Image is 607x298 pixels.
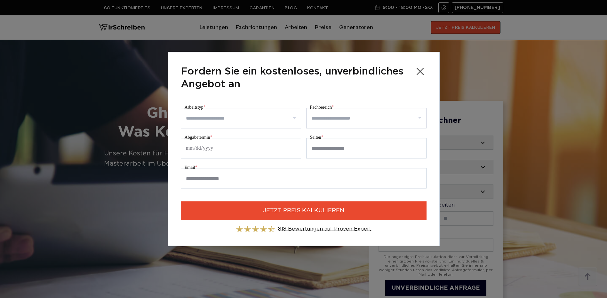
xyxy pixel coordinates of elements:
a: 818 Bewertungen auf Proven Expert [278,227,371,231]
label: Seiten [310,134,323,141]
label: Email [185,164,197,171]
label: Fachbereich [310,104,334,111]
span: Fordern Sie ein kostenloses, unverbindliches Angebot an [181,65,409,91]
span: JETZT PREIS KALKULIEREN [263,207,344,215]
label: Arbeitstyp [185,104,205,111]
label: Abgabetermin [185,134,212,141]
button: JETZT PREIS KALKULIEREN [181,201,427,220]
